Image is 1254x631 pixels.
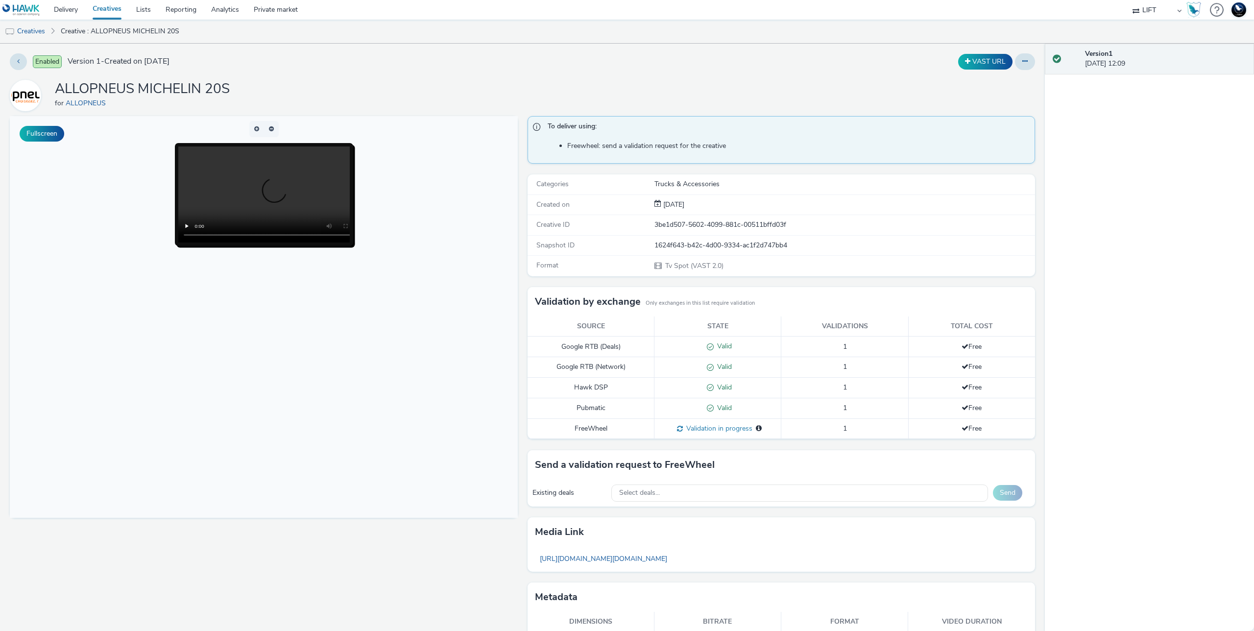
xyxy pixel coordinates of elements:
[528,337,654,357] td: Google RTB (Deals)
[683,424,752,433] span: Validation in progress
[962,362,982,371] span: Free
[843,383,847,392] span: 1
[5,27,15,37] img: tv
[962,342,982,351] span: Free
[535,525,584,539] h3: Media link
[843,424,847,433] span: 1
[33,55,62,68] span: Enabled
[10,91,45,100] a: ALLOPNEUS
[11,81,40,110] img: ALLOPNEUS
[646,299,755,307] small: Only exchanges in this list require validation
[1186,2,1205,18] a: Hawk Academy
[528,316,654,337] th: Source
[535,294,641,309] h3: Validation by exchange
[536,241,575,250] span: Snapshot ID
[619,489,660,497] span: Select deals...
[664,261,723,270] span: Tv Spot (VAST 2.0)
[843,362,847,371] span: 1
[536,220,570,229] span: Creative ID
[843,403,847,413] span: 1
[528,398,654,418] td: Pubmatic
[962,403,982,413] span: Free
[843,342,847,351] span: 1
[536,200,570,209] span: Created on
[714,362,732,371] span: Valid
[1231,2,1246,17] img: Support Hawk
[1186,2,1201,18] img: Hawk Academy
[536,179,569,189] span: Categories
[535,590,578,605] h3: Metadata
[55,80,230,98] h1: ALLOPNEUS MICHELIN 20S
[661,200,684,209] span: [DATE]
[962,424,982,433] span: Free
[528,357,654,378] td: Google RTB (Network)
[956,54,1015,70] div: Duplicate the creative as a VAST URL
[528,378,654,398] td: Hawk DSP
[55,98,66,108] span: for
[993,485,1022,501] button: Send
[56,20,184,43] a: Creative : ALLOPNEUS MICHELIN 20S
[654,316,781,337] th: State
[654,241,1035,250] div: 1624f643-b42c-4d00-9334-ac1f2d747bb4
[714,341,732,351] span: Valid
[66,98,110,108] a: ALLOPNEUS
[20,126,64,142] button: Fullscreen
[661,200,684,210] div: Creation 03 October 2025, 12:09
[68,56,169,67] span: Version 1 - Created on [DATE]
[1085,49,1112,58] strong: Version 1
[781,316,908,337] th: Validations
[532,488,607,498] div: Existing deals
[535,549,672,568] a: [URL][DOMAIN_NAME][DOMAIN_NAME]
[567,141,1030,151] li: Freewheel: send a validation request for the creative
[908,316,1035,337] th: Total cost
[714,383,732,392] span: Valid
[535,458,715,472] h3: Send a validation request to FreeWheel
[654,220,1035,230] div: 3be1d507-5602-4099-881c-00511bffd03f
[1085,49,1246,69] div: [DATE] 12:09
[548,121,1025,134] span: To deliver using:
[528,418,654,439] td: FreeWheel
[654,179,1035,189] div: Trucks & Accessories
[962,383,982,392] span: Free
[958,54,1013,70] button: VAST URL
[536,261,558,270] span: Format
[2,4,40,16] img: undefined Logo
[714,403,732,413] span: Valid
